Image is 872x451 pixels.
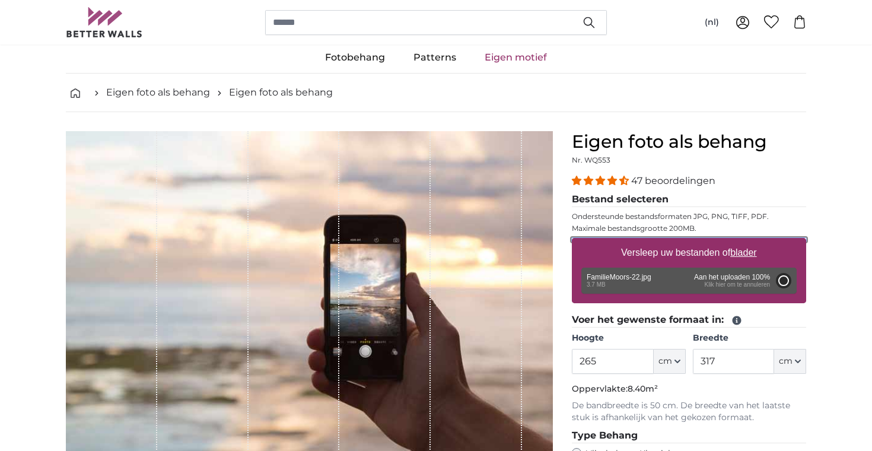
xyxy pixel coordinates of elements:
[66,7,143,37] img: Betterwalls
[572,313,806,328] legend: Voer het gewenste formaat in:
[311,42,399,73] a: Fotobehang
[572,155,610,164] span: Nr. WQ553
[66,74,806,112] nav: breadcrumbs
[730,247,756,258] u: blader
[572,131,806,153] h1: Eigen foto als behang
[779,355,793,367] span: cm
[572,224,806,233] p: Maximale bestandsgrootte 200MB.
[572,192,806,207] legend: Bestand selecteren
[693,332,806,344] label: Breedte
[572,428,806,443] legend: Type Behang
[631,175,715,186] span: 47 beoordelingen
[106,85,210,100] a: Eigen foto als behang
[399,42,470,73] a: Patterns
[628,383,658,394] span: 8.40m²
[572,212,806,221] p: Ondersteunde bestandsformaten JPG, PNG, TIFF, PDF.
[572,383,806,395] p: Oppervlakte:
[616,241,762,265] label: Versleep uw bestanden of
[774,349,806,374] button: cm
[654,349,686,374] button: cm
[572,400,806,424] p: De bandbreedte is 50 cm. De breedte van het laatste stuk is afhankelijk van het gekozen formaat.
[470,42,561,73] a: Eigen motief
[695,12,728,33] button: (nl)
[658,355,672,367] span: cm
[229,85,333,100] a: Eigen foto als behang
[572,332,685,344] label: Hoogte
[572,175,631,186] span: 4.38 stars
